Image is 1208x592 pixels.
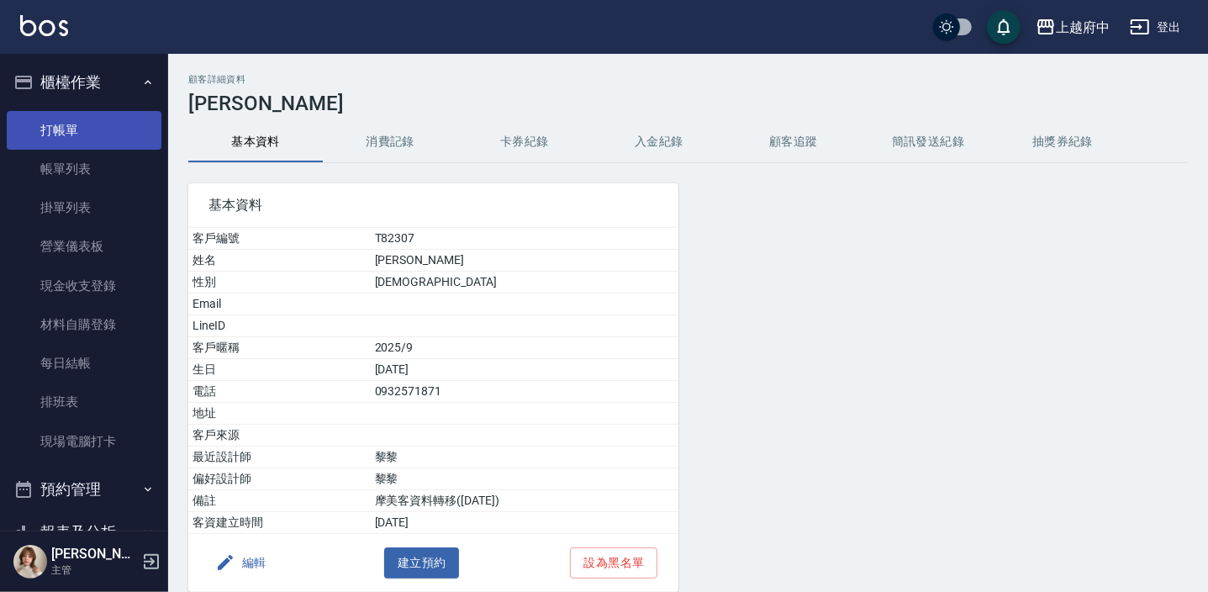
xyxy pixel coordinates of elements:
button: 設為黑名單 [570,547,657,579]
button: 基本資料 [188,122,323,162]
td: 電話 [188,381,371,403]
td: 備註 [188,490,371,512]
td: LineID [188,315,371,337]
button: save [987,10,1021,44]
td: [DATE] [371,359,678,381]
button: 顧客追蹤 [726,122,861,162]
td: 客資建立時間 [188,512,371,534]
img: Person [13,545,47,579]
a: 每日結帳 [7,344,161,383]
td: 生日 [188,359,371,381]
a: 掛單列表 [7,188,161,227]
button: 卡券紀錄 [457,122,592,162]
td: [DEMOGRAPHIC_DATA] [371,272,678,293]
td: 客戶來源 [188,425,371,447]
td: [DATE] [371,512,678,534]
td: 0932571871 [371,381,678,403]
td: 黎黎 [371,468,678,490]
td: 2025/9 [371,337,678,359]
button: 登出 [1123,12,1188,43]
button: 櫃檯作業 [7,61,161,104]
td: 性別 [188,272,371,293]
td: Email [188,293,371,315]
button: 入金紀錄 [592,122,726,162]
td: [PERSON_NAME] [371,250,678,272]
a: 排班表 [7,383,161,421]
a: 現場電腦打卡 [7,422,161,461]
a: 營業儀表板 [7,227,161,266]
a: 現金收支登錄 [7,267,161,305]
h2: 顧客詳細資料 [188,74,1188,85]
span: 基本資料 [208,197,658,214]
button: 建立預約 [384,547,460,579]
h5: [PERSON_NAME] [51,546,137,563]
a: 打帳單 [7,111,161,150]
td: 摩美客資料轉移([DATE]) [371,490,678,512]
div: 上越府中 [1056,17,1110,38]
a: 帳單列表 [7,150,161,188]
h3: [PERSON_NAME] [188,92,1188,115]
td: T82307 [371,228,678,250]
button: 報表及分析 [7,510,161,554]
button: 消費記錄 [323,122,457,162]
p: 主管 [51,563,137,578]
button: 編輯 [208,547,273,579]
button: 預約管理 [7,468,161,511]
button: 上越府中 [1029,10,1116,45]
button: 抽獎券紀錄 [995,122,1130,162]
td: 偏好設計師 [188,468,371,490]
td: 客戶編號 [188,228,371,250]
a: 材料自購登錄 [7,305,161,344]
td: 客戶暱稱 [188,337,371,359]
button: 簡訊發送紀錄 [861,122,995,162]
td: 地址 [188,403,371,425]
td: 黎黎 [371,447,678,468]
td: 最近設計師 [188,447,371,468]
td: 姓名 [188,250,371,272]
img: Logo [20,15,68,36]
